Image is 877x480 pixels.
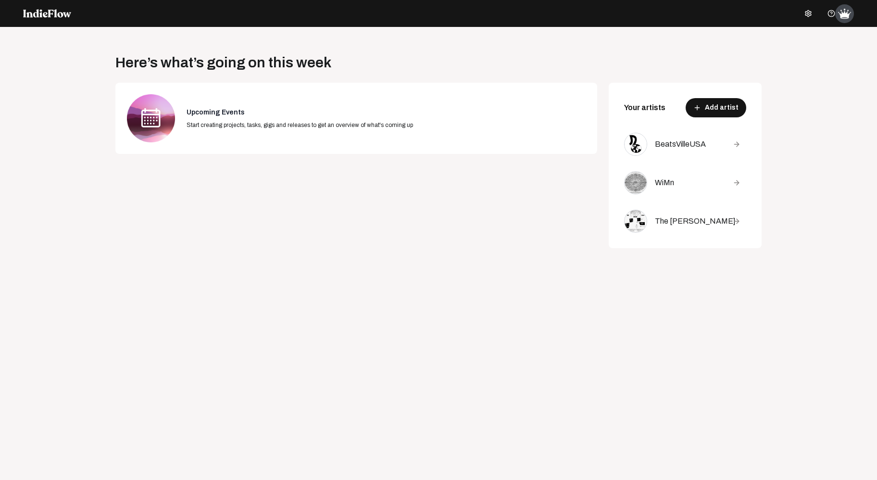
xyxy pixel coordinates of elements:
img: crown.png [838,7,851,20]
div: The [PERSON_NAME] [655,215,719,227]
button: Add artist [686,98,746,117]
div: Upcoming Events [187,108,413,117]
div: Here’s what’s going on this week [115,54,331,71]
div: Start creating projects, tasks, gigs and releases to get an overview of what's coming up [187,121,413,129]
img: 2021-03-09_17.35.58.jpg [625,172,647,194]
img: beatsvilleusa-world-logo-1024x1024.jpeg [625,133,647,155]
div: Your artists [624,102,665,114]
img: ab67616d0000b273572516dd2871327eec944745.jpeg [625,210,647,232]
div: Add artist [705,103,739,113]
div: WiMn [655,177,719,189]
img: coming-up-empty.png [127,94,175,142]
div: BeatsVilleUSA [655,139,719,150]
